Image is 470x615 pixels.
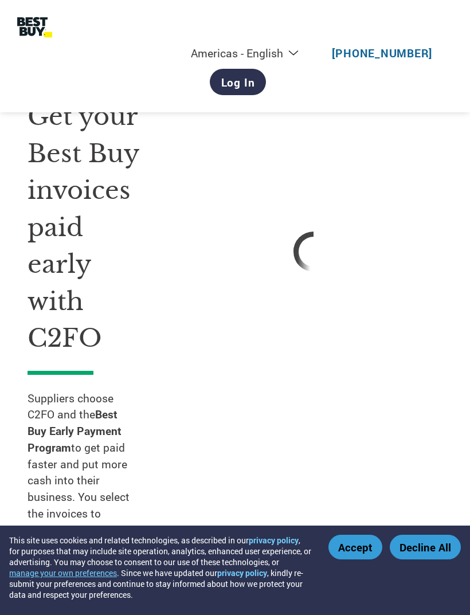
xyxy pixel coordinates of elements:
h1: Get your Best Buy invoices paid early with C2FO [28,98,150,357]
strong: Best Buy Early Payment Program [28,407,122,455]
img: Best Buy [9,11,61,43]
a: Log In [210,69,267,95]
button: Accept [328,535,382,559]
button: manage your own preferences [9,567,117,578]
p: Suppliers choose C2FO and the to get paid faster and put more cash into their business. You selec... [28,390,150,555]
a: privacy policy [217,567,267,578]
a: [PHONE_NUMBER] [332,46,432,60]
button: Decline All [390,535,461,559]
a: privacy policy [249,535,299,546]
div: This site uses cookies and related technologies, as described in our , for purposes that may incl... [9,535,312,600]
